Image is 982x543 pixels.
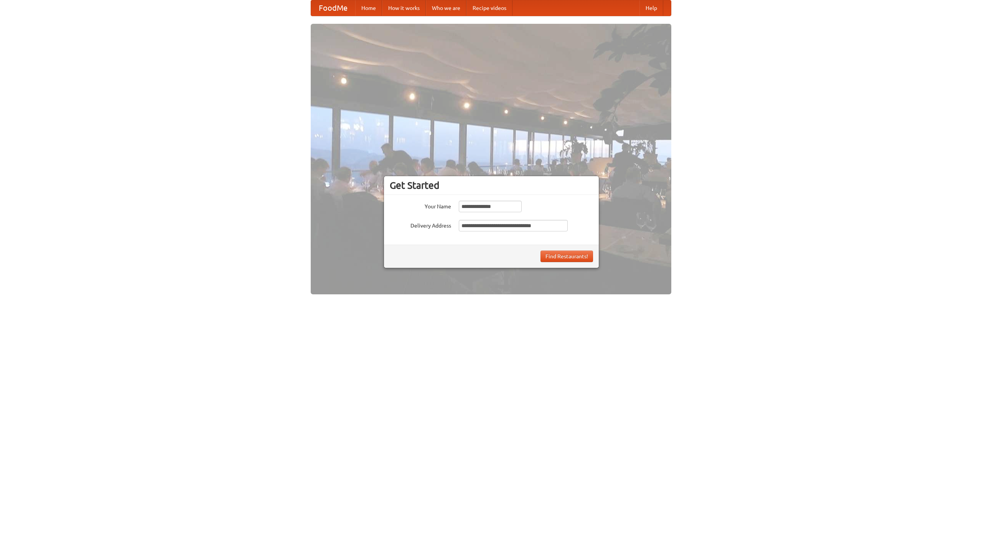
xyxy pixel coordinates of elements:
h3: Get Started [390,180,593,191]
a: Home [355,0,382,16]
a: Who we are [426,0,466,16]
a: FoodMe [311,0,355,16]
button: Find Restaurants! [540,251,593,262]
a: Recipe videos [466,0,512,16]
a: How it works [382,0,426,16]
label: Delivery Address [390,220,451,229]
label: Your Name [390,201,451,210]
a: Help [639,0,663,16]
